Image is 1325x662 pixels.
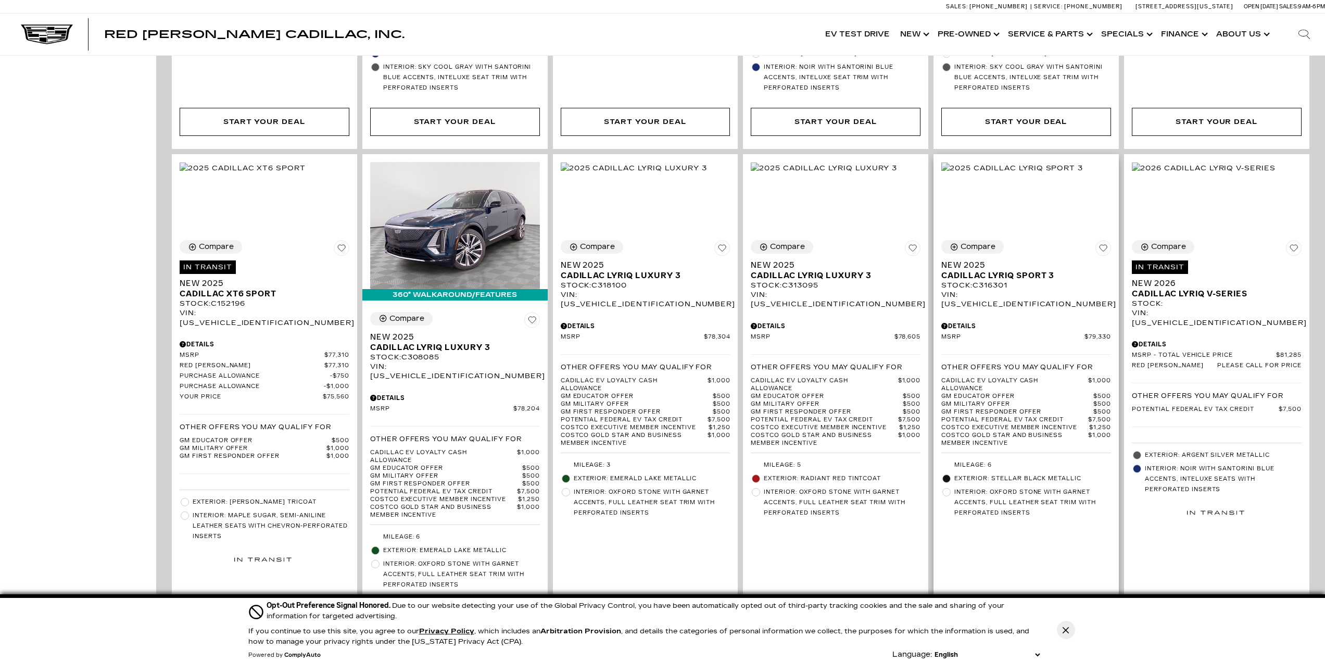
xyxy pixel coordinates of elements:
[370,530,540,544] li: Mileage: 6
[751,401,903,408] span: GM Military Offer
[1132,406,1302,414] a: Potential Federal EV Tax Credit $7,500
[370,312,433,326] button: Compare Vehicle
[946,3,968,10] span: Sales:
[561,240,623,254] button: Compare Vehicle
[941,333,1084,341] span: MSRP
[370,405,540,413] a: MSRP $78,204
[751,260,913,270] span: New 2025
[370,504,517,519] span: Costco Gold Star and Business Member Incentive
[334,240,349,260] button: Save Vehicle
[21,24,73,44] img: Cadillac Dark Logo with Cadillac White Text
[941,260,1103,270] span: New 2025
[180,308,349,327] div: VIN: [US_VEHICLE_IDENTIFICATION_NUMBER]
[370,449,540,465] a: Cadillac EV Loyalty Cash Allowance $1,000
[1132,352,1276,359] span: MSRP - Total Vehicle Price
[1132,108,1302,136] div: Start Your Deal
[1064,3,1122,10] span: [PHONE_NUMBER]
[941,377,1088,393] span: Cadillac EV Loyalty Cash Allowance
[414,116,496,128] div: Start Your Deal
[362,289,548,301] div: 360° WalkAround/Features
[180,445,349,453] a: GM Military Offer $1,000
[561,260,730,281] a: New 2025Cadillac LYRIQ Luxury 3
[941,108,1111,136] div: Start Your Deal
[1057,621,1075,639] button: Close Button
[1211,14,1273,55] a: About Us
[941,416,1088,424] span: Potential Federal EV Tax Credit
[1132,163,1276,174] img: 2026 Cadillac LYRIQ V-Series
[1088,377,1111,393] span: $1,000
[903,393,920,401] span: $500
[561,393,713,401] span: GM Educator Offer
[941,401,1093,408] span: GM Military Offer
[561,363,712,372] p: Other Offers You May Qualify For
[941,401,1111,408] a: GM Military Offer $500
[370,449,517,465] span: Cadillac EV Loyalty Cash Allowance
[574,487,730,518] span: Interior: Oxford Stone with Garnet accents, Full Leather seat trim with Perforated inserts
[954,473,1111,484] span: Exterior: Stellar Black Metallic
[1088,416,1111,424] span: $7,500
[1132,289,1294,299] span: Cadillac LYRIQ V-Series
[330,372,349,380] span: $750
[370,362,540,381] div: VIN: [US_VEHICLE_IDENTIFICATION_NUMBER]
[751,290,920,309] div: VIN: [US_VEHICLE_IDENTIFICATION_NUMBER]
[248,652,321,658] div: Powered by
[751,393,920,401] a: GM Educator Offer $500
[1088,432,1111,447] span: $1,000
[751,377,898,393] span: Cadillac EV Loyalty Cash Allowance
[370,496,540,504] a: Costco Executive Member Incentive $1,250
[1093,393,1111,401] span: $500
[1187,499,1244,527] img: In Transit Badge
[180,289,342,299] span: Cadillac XT6 Sport
[180,163,306,174] img: 2025 Cadillac XT6 Sport
[1132,260,1302,299] a: In TransitNew 2026Cadillac LYRIQ V-Series
[1217,362,1302,370] span: Please call for price
[370,162,540,289] img: 2025 Cadillac LYRIQ Luxury 3
[941,408,1111,416] a: GM First Responder Offer $500
[903,401,920,408] span: $500
[1151,242,1186,252] div: Compare
[709,424,730,432] span: $1,250
[324,362,349,370] span: $77,310
[561,270,723,281] span: Cadillac LYRIQ Luxury 3
[751,333,920,341] a: MSRP $78,605
[561,401,730,408] a: GM Military Offer $500
[561,281,730,290] div: Stock : C318100
[751,363,902,372] p: Other Offers You May Qualify For
[370,472,522,480] span: GM Military Offer
[899,424,921,432] span: $1,250
[751,408,903,416] span: GM First Responder Offer
[764,473,920,484] span: Exterior: Radiant Red Tintcoat
[941,393,1093,401] span: GM Educator Offer
[941,393,1111,401] a: GM Educator Offer $500
[1132,260,1188,274] span: In Transit
[370,434,522,444] p: Other Offers You May Qualify For
[1145,464,1302,495] span: Interior: Noir with Santorini Blue accents, Inteluxe Seats with Perforated inserts
[580,242,615,252] div: Compare
[561,408,730,416] a: GM First Responder Offer $500
[1135,3,1233,10] a: [STREET_ADDRESS][US_STATE]
[751,424,899,432] span: Costco Executive Member Incentive
[180,108,349,136] div: Start Your Deal
[180,240,242,254] button: Compare Vehicle
[370,488,517,496] span: Potential Federal EV Tax Credit
[1095,240,1111,260] button: Save Vehicle
[941,270,1103,281] span: Cadillac LYRIQ Sport 3
[180,437,349,445] a: GM Educator Offer $500
[104,28,405,41] span: Red [PERSON_NAME] Cadillac, Inc.
[180,383,324,391] span: Purchase Allowance
[370,480,540,488] a: GM First Responder Offer $500
[1096,14,1156,55] a: Specials
[522,480,540,488] span: $500
[561,432,730,447] a: Costco Gold Star and Business Member Incentive $1,000
[180,260,236,274] span: In Transit
[764,62,920,93] span: Interior: Noir with Santorini Blue accents, Inteluxe seat trim with Perforated inserts
[941,163,1083,174] img: 2025 Cadillac LYRIQ Sport 3
[180,372,349,380] a: Purchase Allowance $750
[751,416,898,424] span: Potential Federal EV Tax Credit
[561,416,730,424] a: Potential Federal EV Tax Credit $7,500
[1132,406,1279,414] span: Potential Federal EV Tax Credit
[751,458,920,472] li: Mileage: 5
[941,290,1111,309] div: VIN: [US_VEHICLE_IDENTIFICATION_NUMBER]
[574,473,730,484] span: Exterior: Emerald Lake Metallic
[370,496,518,504] span: Costco Executive Member Incentive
